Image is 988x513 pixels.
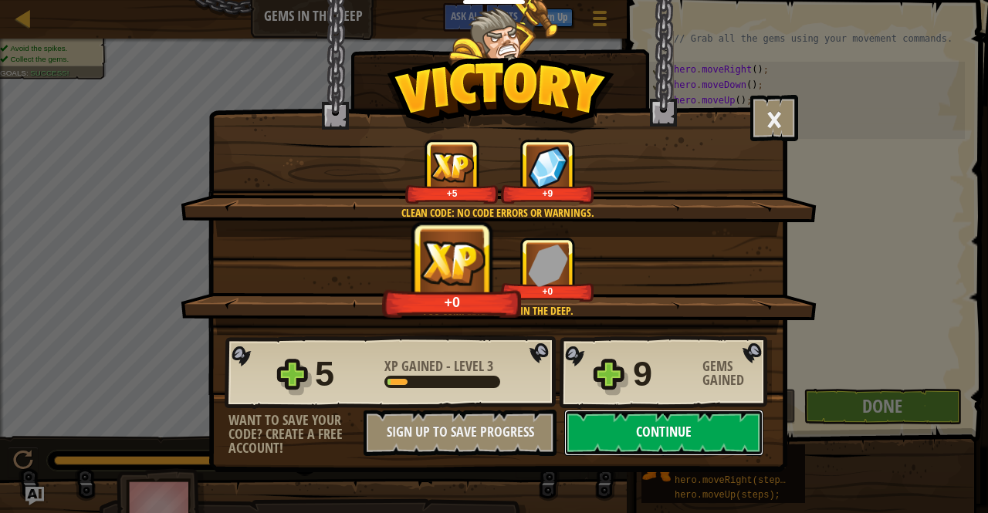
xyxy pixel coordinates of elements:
[384,356,446,376] span: XP Gained
[387,57,614,134] img: Victory
[387,293,518,311] div: +0
[702,359,772,387] div: Gems Gained
[487,356,493,376] span: 3
[633,349,693,399] div: 9
[254,205,741,221] div: Clean code: no code errors or warnings.
[431,152,474,182] img: XP Gained
[315,349,375,399] div: 5
[528,244,568,286] img: Gems Gained
[504,187,591,199] div: +9
[228,413,364,455] div: Want to save your code? Create a free account!
[364,410,557,456] button: Sign Up to Save Progress
[504,285,591,297] div: +0
[451,356,487,376] span: Level
[418,238,487,286] img: XP Gained
[384,359,493,373] div: -
[750,95,798,141] button: ×
[254,303,741,319] div: You completed Gems in the Deep.
[408,187,496,199] div: +5
[527,145,568,189] img: Gems Gained
[564,410,763,456] button: Continue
